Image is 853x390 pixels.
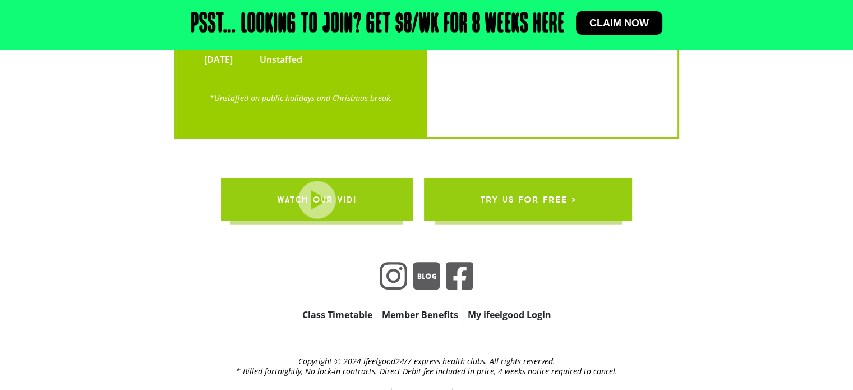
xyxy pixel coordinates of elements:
span: Claim now [589,18,649,28]
a: My ifeelgood Login [463,307,556,323]
h2: Copyright © 2024 ifeelgood24/7 express health clubs. All rights reserved. * Billed fortnightly, N... [68,356,786,377]
a: *Unstaffed on public holidays and Christmas break. [210,93,393,103]
h2: Psst… Looking to join? Get $8/wk for 8 weeks here [191,11,565,38]
span: WATCH OUR VID! [277,184,357,215]
span: try us for free > [480,184,576,215]
a: try us for free > [424,178,632,221]
a: Claim now [576,11,662,35]
a: Class Timetable [298,307,377,323]
td: [DATE] [199,47,238,72]
a: Member Benefits [377,307,463,323]
a: WATCH OUR VID! [221,178,413,221]
td: Unstaffed [238,47,324,72]
nav: New Form [236,307,617,323]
